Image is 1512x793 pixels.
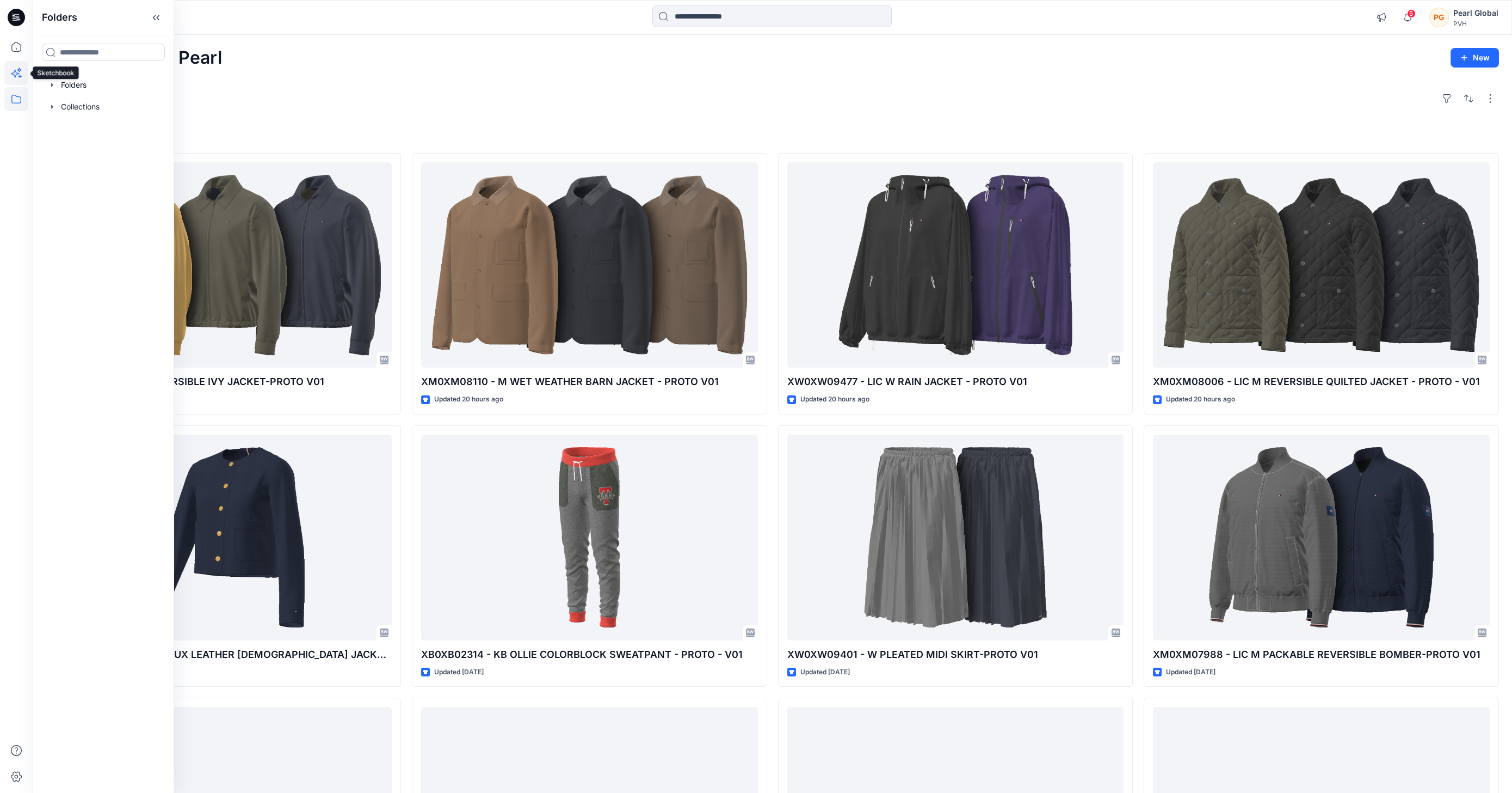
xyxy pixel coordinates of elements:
p: Updated 20 hours ago [800,394,869,405]
p: Updated [DATE] [434,667,484,678]
a: XM0XM07988 - LIC M PACKABLE REVERSIBLE BOMBER-PROTO V01 [1153,435,1490,640]
p: XM0XM08006 - LIC M REVERSIBLE QUILTED JACKET - PROTO - V01 [1153,374,1490,389]
span: 5 [1407,9,1416,18]
div: PVH [1453,20,1498,28]
a: XW0XW09119 - OP W FAUX LEATHER LADY JACKET-PROTO V01 [55,435,392,640]
p: Updated 20 hours ago [1166,394,1235,405]
a: XW0XW09401 - W PLEATED MIDI SKIRT-PROTO V01 [787,435,1124,640]
button: New [1451,48,1499,68]
a: XM0XM08110 - M WET WEATHER BARN JACKET - PROTO V01 [421,162,758,368]
a: XW0XW09477 - LIC W RAIN JACKET - PROTO V01 [787,162,1124,368]
p: XM0XM08109 - M REVERSIBLE IVY JACKET-PROTO V01 [55,374,392,389]
p: Updated [DATE] [1166,667,1215,678]
div: PG [1429,8,1449,27]
p: XM0XM07988 - LIC M PACKABLE REVERSIBLE BOMBER-PROTO V01 [1153,647,1490,662]
p: XM0XM08110 - M WET WEATHER BARN JACKET - PROTO V01 [421,374,758,389]
p: XB0XB02314 - KB OLLIE COLORBLOCK SWEATPANT - PROTO - V01 [421,647,758,662]
div: Pearl Global [1453,7,1498,20]
p: Updated [DATE] [800,667,850,678]
p: XW0XW09401 - W PLEATED MIDI SKIRT-PROTO V01 [787,647,1124,662]
p: XW0XW09477 - LIC W RAIN JACKET - PROTO V01 [787,374,1124,389]
p: Updated 20 hours ago [434,394,503,405]
a: XB0XB02314 - KB OLLIE COLORBLOCK SWEATPANT - PROTO - V01 [421,435,758,640]
a: XM0XM08109 - M REVERSIBLE IVY JACKET-PROTO V01 [55,162,392,368]
h4: Styles [46,129,1499,142]
p: XW0XW09119 - OP W FAUX LEATHER [DEMOGRAPHIC_DATA] JACKET-PROTO V01 [55,647,392,662]
a: XM0XM08006 - LIC M REVERSIBLE QUILTED JACKET - PROTO - V01 [1153,162,1490,368]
